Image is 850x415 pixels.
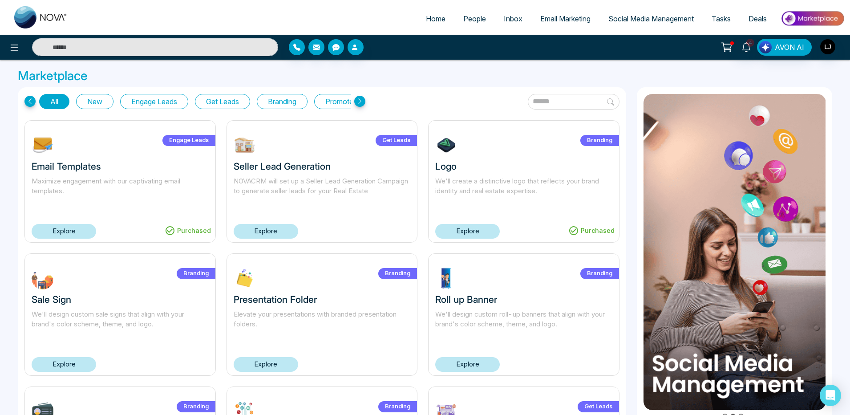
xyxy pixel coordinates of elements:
button: Engage Leads [120,94,188,109]
img: User Avatar [820,39,835,54]
label: Branding [177,268,215,279]
span: Social Media Management [608,14,694,23]
a: Social Media Management [599,10,703,27]
div: Open Intercom Messenger [820,385,841,406]
span: People [463,14,486,23]
img: Market-place.gif [780,8,845,28]
img: FWbuT1732304245.jpg [32,267,54,289]
img: NOmgJ1742393483.jpg [32,134,54,156]
span: Email Marketing [540,14,591,23]
span: AVON AI [775,42,804,53]
h3: Email Templates [32,161,209,172]
p: We'll create a distinctive logo that reflects your brand identity and real estate expertise. [435,176,612,207]
span: Deals [749,14,767,23]
div: Purchased [564,224,619,238]
p: We'll design custom roll-up banners that align with your brand's color scheme, theme, and logo. [435,309,612,340]
a: Explore [435,357,500,372]
span: Inbox [504,14,522,23]
button: All [39,94,69,109]
a: 4 [736,39,757,54]
a: Inbox [495,10,531,27]
img: Lead Flow [759,41,772,53]
label: Branding [378,268,417,279]
label: Get Leads [578,401,619,412]
a: Deals [740,10,776,27]
button: Get Leads [195,94,250,109]
a: Explore [32,224,96,239]
a: Explore [234,224,298,239]
p: Elevate your presentations with branded presentation folders. [234,309,411,340]
span: Tasks [712,14,731,23]
img: Nova CRM Logo [14,6,68,28]
p: Maximize engagement with our captivating email templates. [32,176,209,207]
div: Purchased [160,224,215,238]
h3: Presentation Folder [234,294,411,305]
img: item2.png [644,94,826,410]
h3: Logo [435,161,612,172]
p: We'll design custom sale signs that align with your brand's color scheme, theme, and logo. [32,309,209,340]
span: 4 [746,39,754,47]
a: Explore [234,357,298,372]
button: Promote Listings [314,94,390,109]
a: Tasks [703,10,740,27]
h3: Seller Lead Generation [234,161,411,172]
img: 7tHiu1732304639.jpg [435,134,457,156]
button: AVON AI [757,39,812,56]
label: Branding [177,401,215,412]
label: Engage Leads [162,135,215,146]
p: NOVACRM will set up a Seller Lead Generation Campaign to generate seller leads for your Real Estate [234,176,411,207]
label: Branding [580,268,619,279]
label: Branding [580,135,619,146]
button: Branding [257,94,308,109]
a: Explore [32,357,96,372]
img: ptdrg1732303548.jpg [435,267,457,289]
img: XLP2c1732303713.jpg [234,267,256,289]
h3: Roll up Banner [435,294,612,305]
a: Home [417,10,454,27]
label: Get Leads [376,135,417,146]
button: New [76,94,113,109]
span: Home [426,14,445,23]
label: Branding [378,401,417,412]
img: W9EOY1739212645.jpg [234,134,256,156]
a: Explore [435,224,500,239]
a: Email Marketing [531,10,599,27]
a: People [454,10,495,27]
h3: Sale Sign [32,294,209,305]
h3: Marketplace [18,69,832,84]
